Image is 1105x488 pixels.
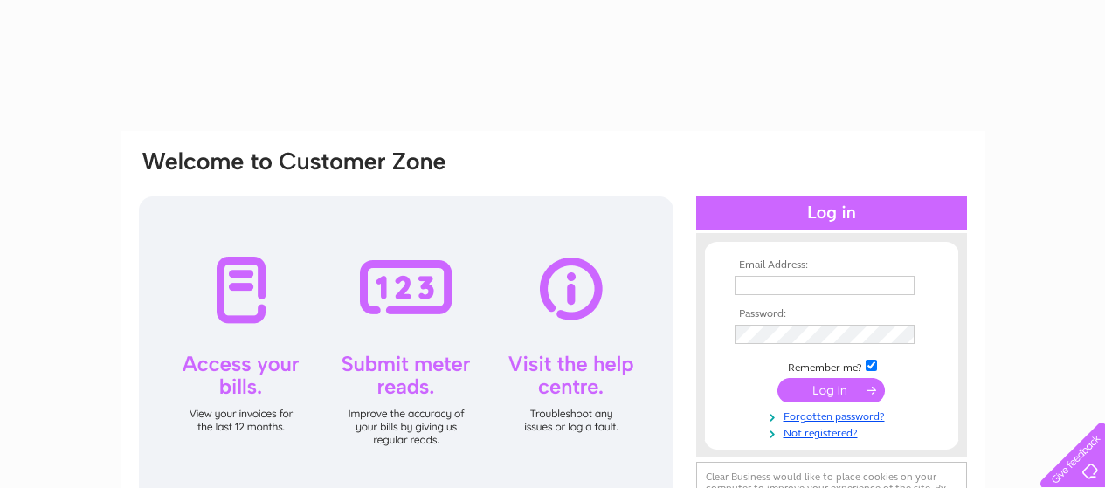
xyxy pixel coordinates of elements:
[735,423,933,440] a: Not registered?
[735,407,933,423] a: Forgotten password?
[730,308,933,320] th: Password:
[730,357,933,375] td: Remember me?
[730,259,933,271] th: Email Address:
[777,378,885,402] input: Submit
